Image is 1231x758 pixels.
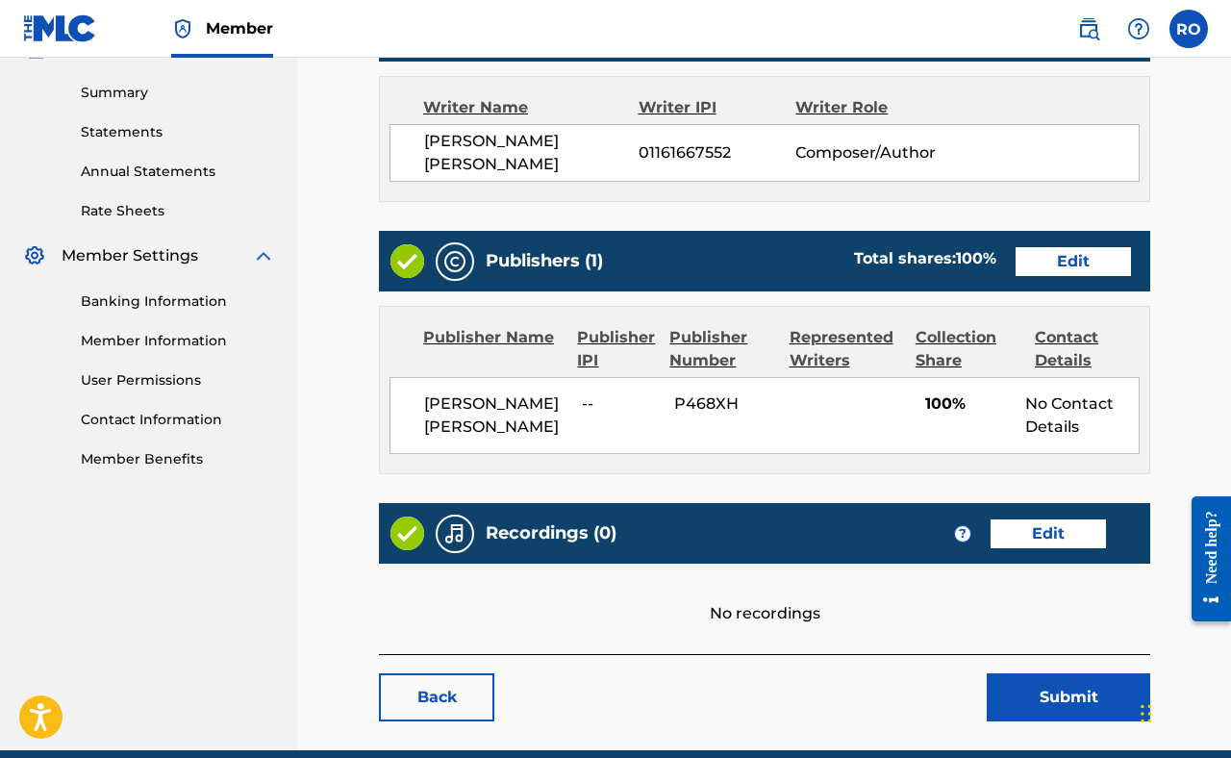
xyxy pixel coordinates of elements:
[669,326,774,372] div: Publisher Number
[81,83,275,103] a: Summary
[639,141,795,164] span: 01161667552
[443,250,466,273] img: Publishers
[1025,392,1139,439] div: No Contact Details
[423,326,563,372] div: Publisher Name
[1016,247,1131,276] a: Edit
[171,17,194,40] img: Top Rightsholder
[1127,17,1150,40] img: help
[582,392,661,416] span: --
[379,564,1150,625] div: No recordings
[423,96,639,119] div: Writer Name
[674,392,781,416] span: P468XH
[956,249,996,267] span: 100 %
[81,331,275,351] a: Member Information
[424,392,567,439] span: [PERSON_NAME] [PERSON_NAME]
[639,96,796,119] div: Writer IPI
[486,250,603,272] h5: Publishers (1)
[252,244,275,267] img: expand
[991,519,1106,548] a: Edit
[62,244,198,267] span: Member Settings
[81,449,275,469] a: Member Benefits
[1141,685,1152,743] div: Drag
[577,326,655,372] div: Publisher IPI
[790,326,901,372] div: Represented Writers
[1135,666,1231,758] iframe: Chat Widget
[379,673,494,721] a: Back
[390,244,424,278] img: Valid
[1035,326,1140,372] div: Contact Details
[854,247,996,270] div: Total shares:
[81,201,275,221] a: Rate Sheets
[1077,17,1100,40] img: search
[81,162,275,182] a: Annual Statements
[486,522,616,544] h5: Recordings (0)
[795,96,939,119] div: Writer Role
[23,14,97,42] img: MLC Logo
[1119,10,1158,48] div: Help
[424,130,639,176] span: [PERSON_NAME] [PERSON_NAME]
[443,522,466,545] img: Recordings
[23,244,46,267] img: Member Settings
[390,517,424,550] img: Valid
[206,17,273,39] span: Member
[81,291,275,312] a: Banking Information
[916,326,1020,372] div: Collection Share
[1069,10,1108,48] a: Public Search
[81,410,275,430] a: Contact Information
[1169,10,1208,48] div: User Menu
[925,392,1011,416] span: 100%
[987,673,1150,721] button: Submit
[795,141,939,164] span: Composer/Author
[81,370,275,391] a: User Permissions
[81,122,275,142] a: Statements
[1177,482,1231,637] iframe: Resource Center
[955,526,970,542] span: ?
